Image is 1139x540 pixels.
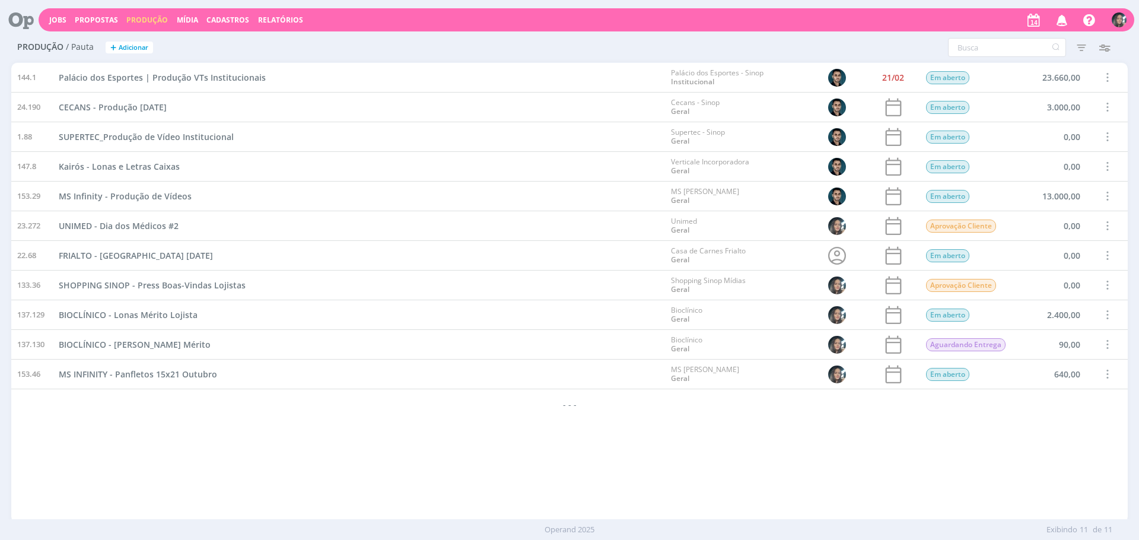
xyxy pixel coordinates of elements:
[926,160,969,173] span: Em aberto
[59,309,198,320] span: BIOCLÍNICO - Lonas Mérito Lojista
[671,225,689,235] a: Geral
[17,339,44,351] span: 137.130
[671,314,689,324] a: Geral
[828,366,846,383] img: A
[1015,93,1086,122] div: 3.000,00
[1015,182,1086,211] div: 13.000,00
[671,306,702,323] div: Bioclínico
[59,220,179,231] span: UNIMED - Dia dos Médicos #2
[17,369,40,380] span: 153.46
[119,44,148,52] span: Adicionar
[1015,360,1086,389] div: 640,00
[1015,241,1086,270] div: 0,00
[671,188,739,205] div: MS [PERSON_NAME]
[926,368,969,381] span: Em aberto
[828,336,846,354] img: A
[1111,9,1127,30] button: A
[59,161,180,172] span: Kairós - Lonas e Letras Caixas
[173,15,202,25] button: Mídia
[671,284,689,294] a: Geral
[17,220,40,232] span: 23.272
[1015,211,1086,240] div: 0,00
[1015,330,1086,359] div: 90,00
[75,15,118,25] span: Propostas
[926,338,1006,351] span: Aguardando Entrega
[59,338,211,351] a: BIOCLÍNICO - [PERSON_NAME] Mérito
[177,15,198,25] a: Mídia
[926,71,969,84] span: Em aberto
[828,158,846,176] img: J
[17,190,40,202] span: 153.29
[59,279,246,291] span: SHOPPING SINOP - Press Boas-Vindas Lojistas
[17,161,36,173] span: 147.8
[203,15,253,25] button: Cadastros
[59,368,217,380] a: MS INFINITY - Panfletos 15x21 Outubro
[1080,524,1088,536] span: 11
[110,42,116,54] span: +
[948,38,1066,57] input: Busca
[59,71,266,84] a: Palácio dos Esportes | Produção VTs Institucionais
[882,74,904,82] div: 21/02
[926,131,969,144] span: Em aberto
[671,344,689,354] a: Geral
[926,279,996,292] span: Aprovação Cliente
[1015,300,1086,329] div: 2.400,00
[828,306,846,324] img: A
[671,217,697,234] div: Unimed
[59,249,213,262] a: FRIALTO - [GEOGRAPHIC_DATA] [DATE]
[671,195,689,205] a: Geral
[17,42,63,52] span: Produção
[671,158,749,175] div: Verticale Incorporadora
[671,136,689,146] a: Geral
[671,166,689,176] a: Geral
[926,220,996,233] span: Aprovação Cliente
[59,190,192,202] a: MS Infinity - Produção de Vídeos
[926,190,969,203] span: Em aberto
[926,309,969,322] span: Em aberto
[17,279,40,291] span: 133.36
[926,249,969,262] span: Em aberto
[1104,524,1112,536] span: 11
[828,217,846,235] img: A
[671,69,763,86] div: Palácio dos Esportes - Sinop
[258,15,303,25] a: Relatórios
[671,255,689,265] a: Geral
[17,309,44,321] span: 137.129
[671,77,714,87] a: Institucional
[1015,122,1086,151] div: 0,00
[1112,12,1127,27] img: A
[126,15,168,25] a: Produção
[671,106,689,116] a: Geral
[59,131,234,142] span: SUPERTEC_Produção de Vídeo Institucional
[1093,524,1102,536] span: de
[671,128,725,145] div: Supertec - Sinop
[59,72,266,83] span: Palácio dos Esportes | Produção VTs Institucionais
[59,339,211,350] span: BIOCLÍNICO - [PERSON_NAME] Mérito
[17,101,40,113] span: 24.190
[828,99,846,116] img: J
[828,188,846,205] img: J
[17,131,32,143] span: 1.88
[11,389,1128,419] div: - - -
[926,101,969,114] span: Em aberto
[59,309,198,321] a: BIOCLÍNICO - Lonas Mérito Lojista
[59,101,167,113] a: CECANS - Produção [DATE]
[17,250,36,262] span: 22.68
[1046,524,1077,536] span: Exibindo
[49,15,66,25] a: Jobs
[59,220,179,232] a: UNIMED - Dia dos Médicos #2
[671,366,739,383] div: MS [PERSON_NAME]
[71,15,122,25] button: Propostas
[66,42,94,52] span: / Pauta
[206,15,249,25] span: Cadastros
[671,373,689,383] a: Geral
[671,277,746,294] div: Shopping Sinop Mídias
[254,15,307,25] button: Relatórios
[828,128,846,146] img: J
[106,42,153,54] button: +Adicionar
[1015,152,1086,181] div: 0,00
[59,160,180,173] a: Kairós - Lonas e Letras Caixas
